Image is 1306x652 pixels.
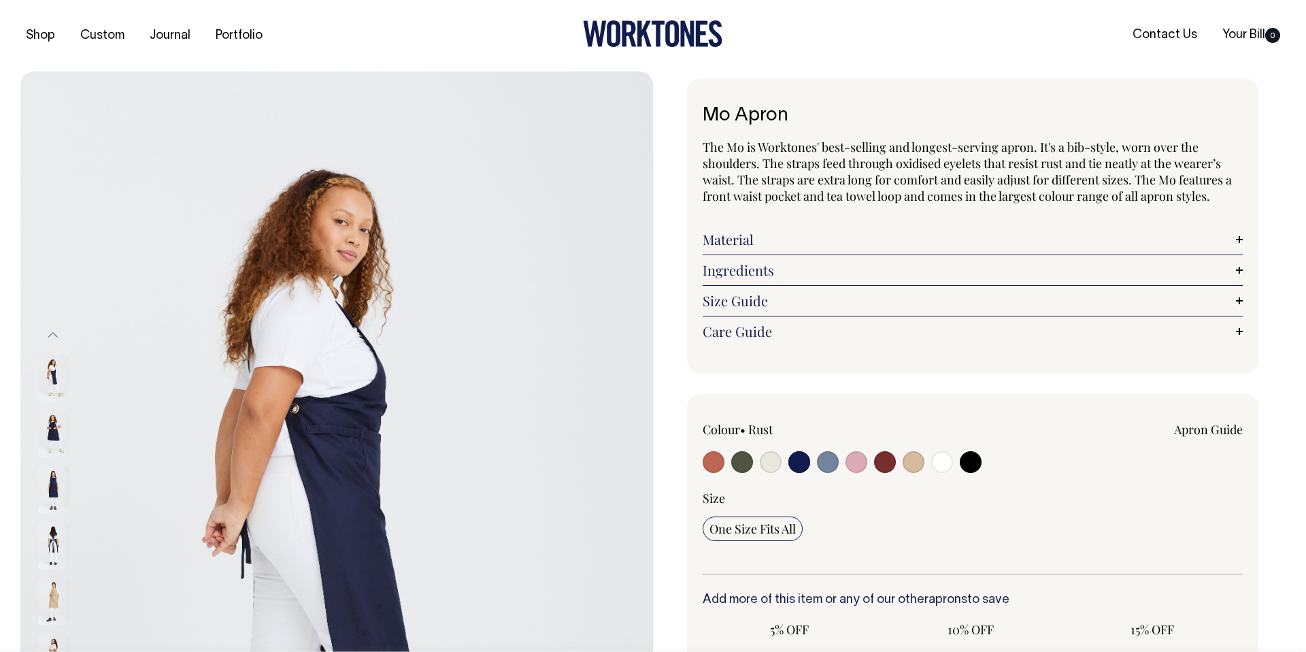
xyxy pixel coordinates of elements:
input: 5% OFF [703,617,876,642]
h6: Add more of this item or any of our other to save [703,593,1243,607]
div: Colour [703,421,919,438]
img: dark-navy [38,466,69,514]
a: Care Guide [703,323,1243,340]
span: One Size Fits All [709,521,796,537]
div: Size [703,490,1243,506]
span: 0 [1265,28,1280,43]
span: • [740,421,746,438]
a: Journal [144,25,196,47]
img: dark-navy [38,355,69,402]
a: Material [703,231,1243,248]
img: dark-navy [38,522,69,570]
img: khaki [38,578,69,625]
input: One Size Fits All [703,517,803,541]
a: Contact Us [1127,24,1203,46]
a: Portfolio [210,25,268,47]
button: Previous [43,320,63,351]
img: dark-navy [38,410,69,458]
input: 10% OFF [884,617,1058,642]
a: Ingredients [703,262,1243,278]
a: aprons [928,594,967,606]
h1: Mo Apron [703,105,1243,127]
a: Your Bill0 [1217,24,1286,46]
label: Rust [748,421,773,438]
span: 5% OFF [709,621,869,638]
a: Apron Guide [1174,421,1243,438]
a: Custom [75,25,130,47]
a: Shop [20,25,61,47]
input: 15% OFF [1065,617,1239,642]
span: 15% OFF [1072,621,1232,638]
span: 10% OFF [891,621,1051,638]
span: The Mo is Worktones' best-selling and longest-serving apron. It's a bib-style, worn over the shou... [703,139,1232,204]
a: Size Guide [703,293,1243,309]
